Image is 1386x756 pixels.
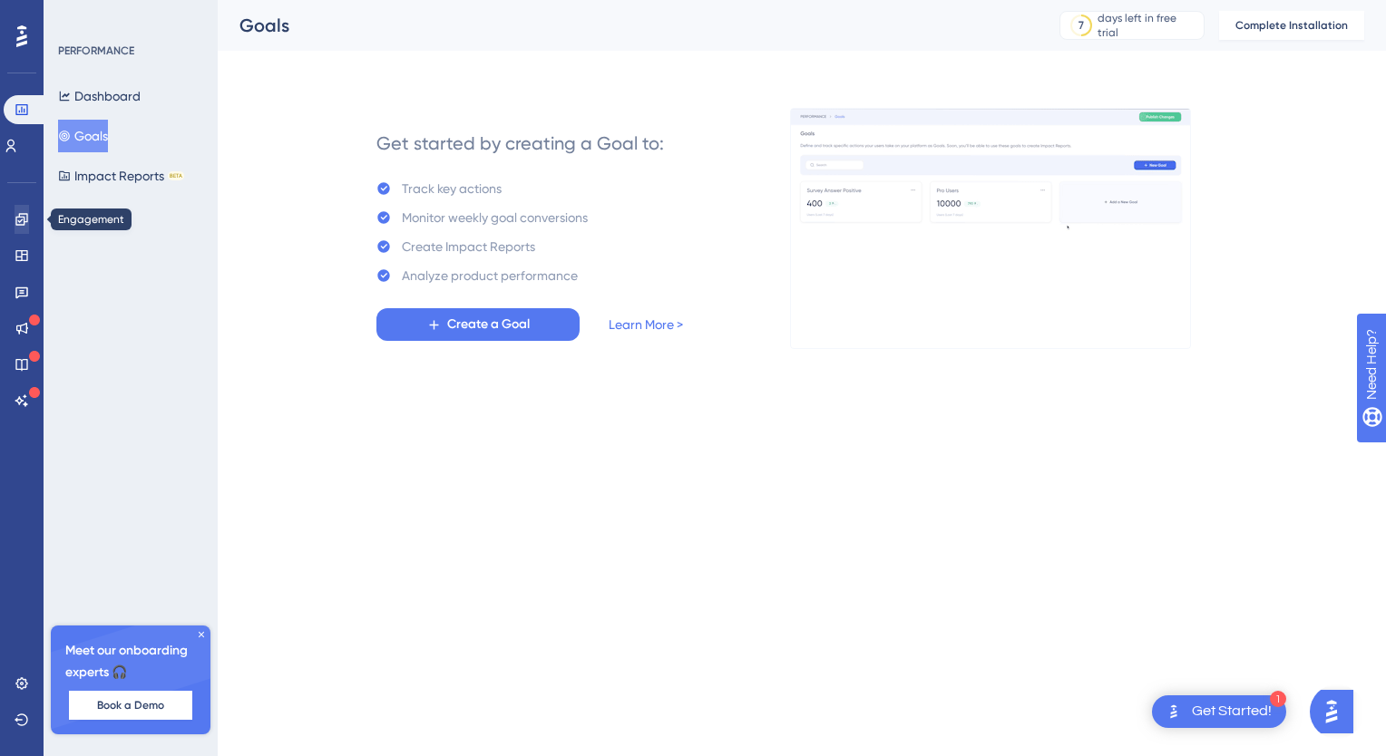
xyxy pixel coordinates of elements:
[97,698,164,712] span: Book a Demo
[239,13,1014,38] div: Goals
[1163,701,1185,722] img: launcher-image-alternative-text
[609,314,683,335] a: Learn More >
[168,171,184,180] div: BETA
[58,120,108,152] button: Goals
[1219,11,1364,40] button: Complete Installation
[1270,691,1286,707] div: 1
[58,80,141,112] button: Dashboard
[402,178,502,199] div: Track key actions
[65,640,196,683] span: Meet our onboarding experts 🎧
[43,5,113,26] span: Need Help?
[402,207,588,228] div: Monitor weekly goal conversions
[790,108,1191,349] img: 4ba7ac607e596fd2f9ec34f7978dce69.gif
[376,308,580,341] button: Create a Goal
[58,44,134,58] div: PERFORMANCE
[58,160,184,192] button: Impact ReportsBETA
[402,236,535,257] div: Create Impact Reports
[1310,684,1364,739] iframe: UserGuiding AI Assistant Launcher
[69,691,192,720] button: Book a Demo
[1235,18,1348,33] span: Complete Installation
[447,314,530,335] span: Create a Goal
[1079,18,1084,33] div: 7
[376,131,664,156] div: Get started by creating a Goal to:
[1098,11,1198,40] div: days left in free trial
[402,265,578,286] div: Analyze product performance
[1152,695,1286,728] div: Open Get Started! checklist, remaining modules: 1
[1192,702,1272,722] div: Get Started!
